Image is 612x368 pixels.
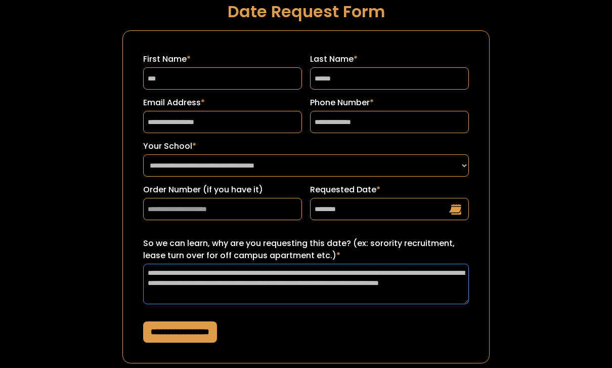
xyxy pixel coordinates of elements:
[143,184,302,196] label: Order Number (if you have it)
[310,184,469,196] label: Requested Date
[310,53,469,65] label: Last Name
[143,97,302,109] label: Email Address
[122,3,490,20] h1: Date Request Form
[143,53,302,65] label: First Name
[143,140,469,152] label: Your School
[122,30,490,363] form: Request a Date Form
[310,97,469,109] label: Phone Number
[143,237,469,262] label: So we can learn, why are you requesting this date? (ex: sorority recruitment, lease turn over for...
